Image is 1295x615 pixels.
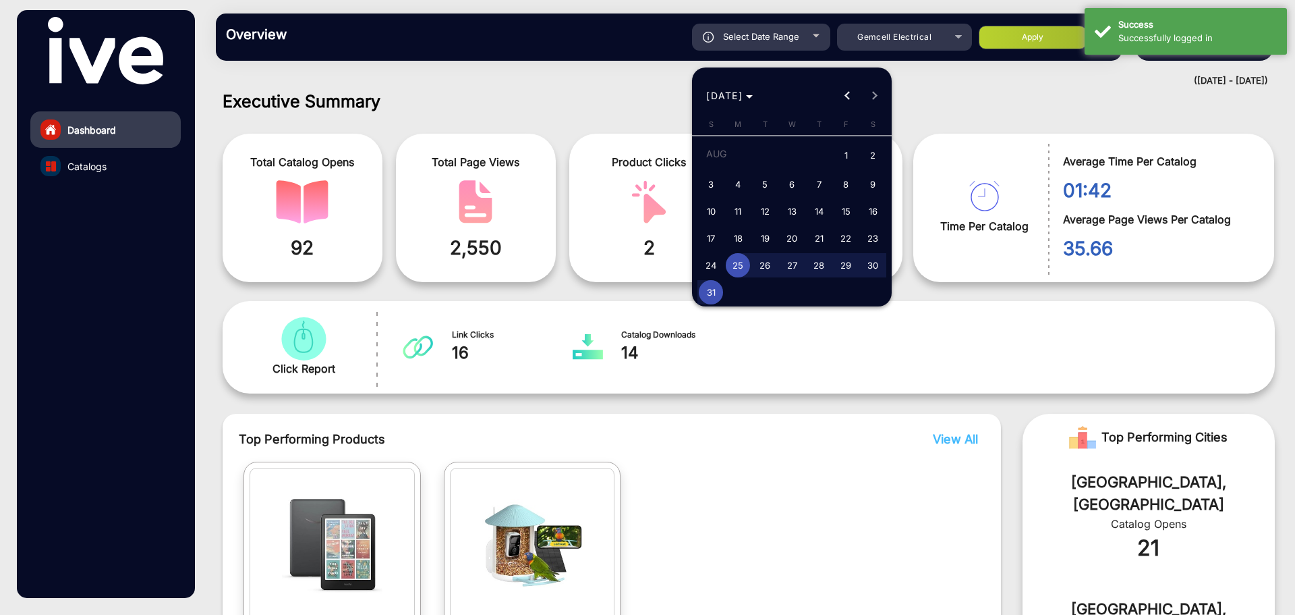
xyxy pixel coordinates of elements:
[817,119,822,129] span: T
[834,226,858,250] span: 22
[697,171,724,198] button: August 3, 2025
[726,172,750,196] span: 4
[699,172,723,196] span: 3
[697,252,724,279] button: August 24, 2025
[1118,18,1277,32] div: Success
[778,225,805,252] button: August 20, 2025
[859,252,886,279] button: August 30, 2025
[753,199,777,223] span: 12
[861,142,885,170] span: 2
[807,172,831,196] span: 7
[697,140,832,171] td: AUG
[753,226,777,250] span: 19
[780,172,804,196] span: 6
[724,225,751,252] button: August 18, 2025
[805,198,832,225] button: August 14, 2025
[706,90,743,101] span: [DATE]
[807,253,831,277] span: 28
[726,226,750,250] span: 18
[753,172,777,196] span: 5
[697,225,724,252] button: August 17, 2025
[834,199,858,223] span: 15
[832,198,859,225] button: August 15, 2025
[805,171,832,198] button: August 7, 2025
[832,171,859,198] button: August 8, 2025
[753,253,777,277] span: 26
[778,198,805,225] button: August 13, 2025
[780,226,804,250] span: 20
[735,119,741,129] span: M
[834,82,861,109] button: Previous month
[751,171,778,198] button: August 5, 2025
[724,252,751,279] button: August 25, 2025
[751,225,778,252] button: August 19, 2025
[861,199,885,223] span: 16
[709,119,714,129] span: S
[788,119,796,129] span: W
[859,225,886,252] button: August 23, 2025
[805,225,832,252] button: August 21, 2025
[726,199,750,223] span: 11
[699,280,723,304] span: 31
[832,252,859,279] button: August 29, 2025
[726,253,750,277] span: 25
[1118,32,1277,45] div: Successfully logged in
[699,253,723,277] span: 24
[834,253,858,277] span: 29
[780,253,804,277] span: 27
[778,252,805,279] button: August 27, 2025
[859,198,886,225] button: August 16, 2025
[701,84,758,108] button: Choose month and year
[763,119,768,129] span: T
[697,279,724,306] button: August 31, 2025
[699,226,723,250] span: 17
[780,199,804,223] span: 13
[859,171,886,198] button: August 9, 2025
[778,171,805,198] button: August 6, 2025
[699,199,723,223] span: 10
[844,119,848,129] span: F
[871,119,875,129] span: S
[861,253,885,277] span: 30
[861,226,885,250] span: 23
[807,199,831,223] span: 14
[832,225,859,252] button: August 22, 2025
[861,172,885,196] span: 9
[832,140,859,171] button: August 1, 2025
[859,140,886,171] button: August 2, 2025
[834,142,858,170] span: 1
[697,198,724,225] button: August 10, 2025
[751,252,778,279] button: August 26, 2025
[724,198,751,225] button: August 11, 2025
[805,252,832,279] button: August 28, 2025
[834,172,858,196] span: 8
[807,226,831,250] span: 21
[724,171,751,198] button: August 4, 2025
[751,198,778,225] button: August 12, 2025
